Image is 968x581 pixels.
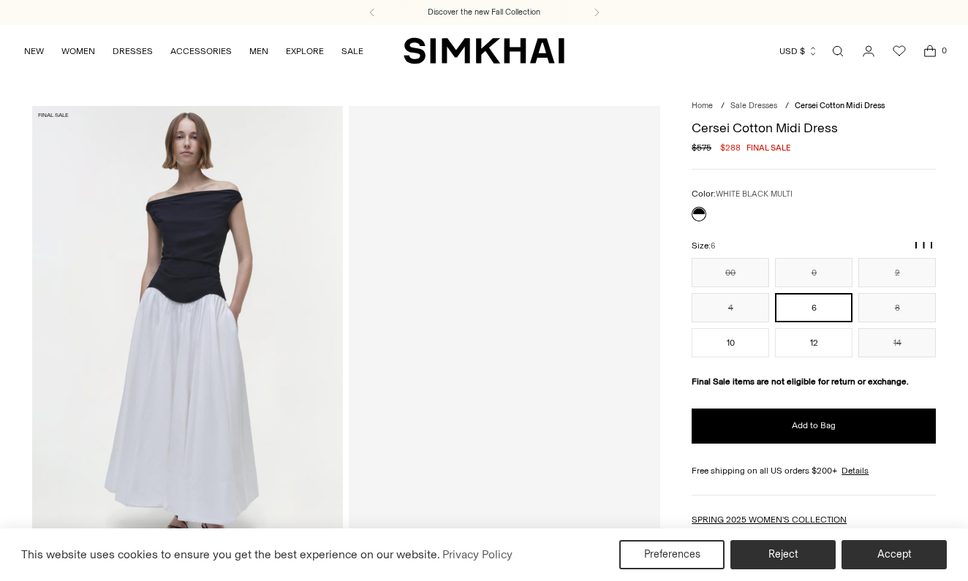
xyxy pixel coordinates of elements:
[721,100,725,113] div: /
[858,293,936,322] button: 8
[692,141,711,154] s: $575
[795,101,885,110] span: Cersei Cotton Midi Dress
[792,419,836,432] span: Add to Bag
[785,100,789,113] div: /
[775,293,852,322] button: 6
[858,328,936,357] button: 14
[692,101,713,110] a: Home
[775,328,852,357] button: 12
[842,540,947,569] button: Accept
[619,540,725,569] button: Preferences
[113,35,153,67] a: DRESSES
[854,37,883,66] a: Go to the account page
[885,37,914,66] a: Wishlist
[692,239,715,253] label: Size:
[32,106,343,572] img: Cersei Cotton Midi Dress
[711,241,715,251] span: 6
[692,376,909,387] strong: Final Sale items are not eligible for return or exchange.
[428,7,540,18] a: Discover the new Fall Collection
[858,258,936,287] button: 2
[720,141,741,154] span: $288
[775,258,852,287] button: 0
[440,544,515,566] a: Privacy Policy (opens in a new tab)
[823,37,852,66] a: Open search modal
[692,100,936,113] nav: breadcrumbs
[692,187,793,201] label: Color:
[170,35,232,67] a: ACCESSORIES
[716,189,793,199] span: WHITE BLACK MULTI
[692,464,936,477] div: Free shipping on all US orders $200+
[692,409,936,444] button: Add to Bag
[404,37,564,65] a: SIMKHAI
[286,35,324,67] a: EXPLORE
[937,44,950,57] span: 0
[779,35,818,67] button: USD $
[24,35,44,67] a: NEW
[730,540,836,569] button: Reject
[692,514,847,525] a: SPRING 2025 WOMEN'S COLLECTION
[692,121,936,134] h1: Cersei Cotton Midi Dress
[21,547,440,561] span: This website uses cookies to ensure you get the best experience on our website.
[692,293,769,322] button: 4
[842,464,869,477] a: Details
[915,37,945,66] a: Open cart modal
[61,35,95,67] a: WOMEN
[249,35,268,67] a: MEN
[692,328,769,357] button: 10
[349,106,659,572] a: Cersei Cotton Midi Dress
[730,101,777,110] a: Sale Dresses
[341,35,363,67] a: SALE
[692,258,769,287] button: 00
